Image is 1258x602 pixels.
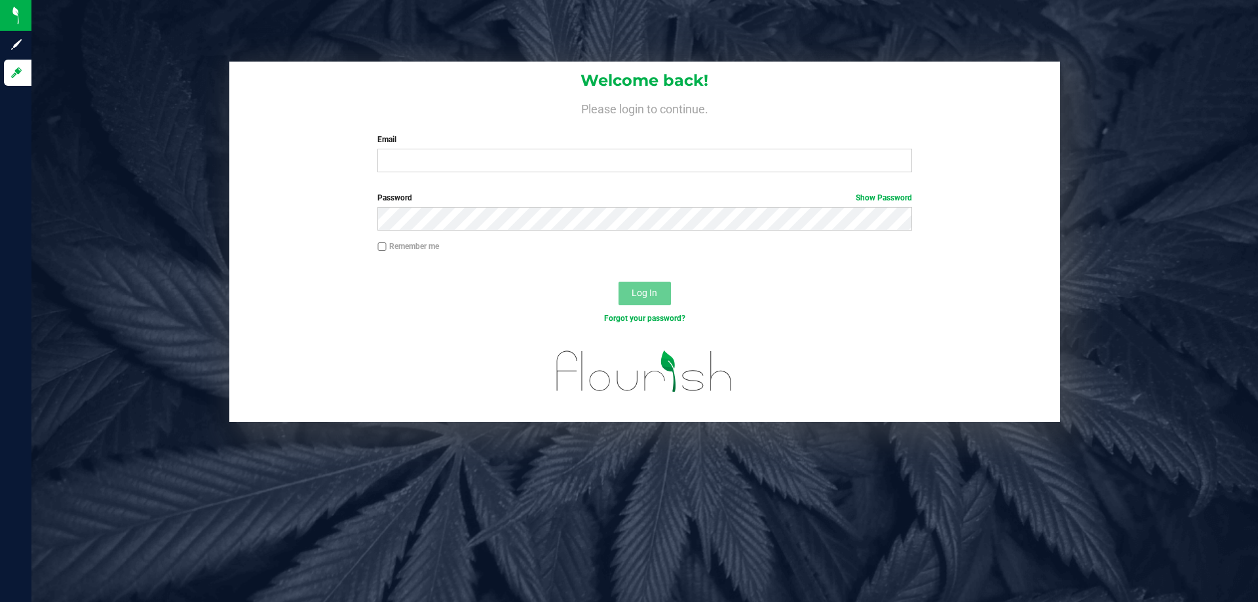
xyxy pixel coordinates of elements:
[856,193,912,202] a: Show Password
[619,282,671,305] button: Log In
[632,288,657,298] span: Log In
[377,193,412,202] span: Password
[229,72,1060,89] h1: Welcome back!
[10,66,23,79] inline-svg: Log in
[377,134,911,145] label: Email
[10,38,23,51] inline-svg: Sign up
[377,242,387,252] input: Remember me
[229,100,1060,115] h4: Please login to continue.
[541,338,748,405] img: flourish_logo.svg
[377,240,439,252] label: Remember me
[604,314,685,323] a: Forgot your password?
